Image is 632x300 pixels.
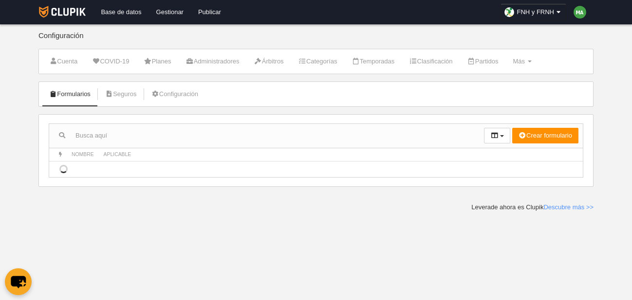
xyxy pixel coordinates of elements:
a: Planes [138,54,176,69]
a: Cuenta [44,54,83,69]
a: Categorías [293,54,343,69]
button: Crear formulario [512,128,578,143]
a: Configuración [146,87,204,101]
span: Aplicable [104,152,131,157]
img: Clupik [39,6,86,18]
button: chat-button [5,268,32,295]
img: OaHAuFULXqHY.30x30.jpg [504,7,514,17]
a: Administradores [180,54,244,69]
img: c2l6ZT0zMHgzMCZmcz05JnRleHQ9TUEmYmc9NDNhMDQ3.png [574,6,586,19]
a: Partidos [462,54,504,69]
a: COVID-19 [87,54,134,69]
a: Clasificación [404,54,458,69]
a: Más [507,54,537,69]
div: Configuración [38,32,594,49]
a: Temporadas [346,54,400,69]
span: FNH y FRNH [517,7,554,17]
a: Árbitros [249,54,289,69]
a: Seguros [100,87,142,101]
a: FNH y FRNH [501,4,566,20]
span: Nombre [72,152,94,157]
input: Busca aquí [49,128,484,143]
a: Descubre más >> [543,203,594,211]
a: Formularios [44,87,96,101]
div: Leverade ahora es Clupik [471,203,594,212]
span: Más [513,58,525,65]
